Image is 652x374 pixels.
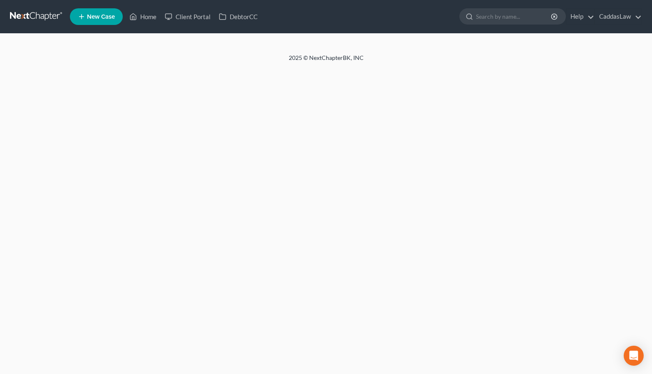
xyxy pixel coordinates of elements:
div: Open Intercom Messenger [624,346,644,366]
a: DebtorCC [215,9,262,24]
input: Search by name... [476,9,552,24]
a: CaddasLaw [595,9,642,24]
span: New Case [87,14,115,20]
a: Client Portal [161,9,215,24]
div: 2025 © NextChapterBK, INC [89,54,563,69]
a: Home [125,9,161,24]
a: Help [566,9,594,24]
